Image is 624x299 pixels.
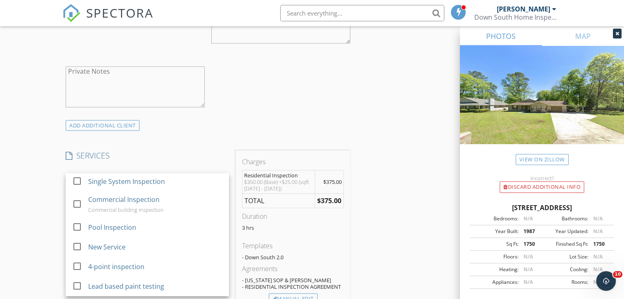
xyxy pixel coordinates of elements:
[593,266,603,273] span: N/A
[242,157,344,167] div: Charges
[523,279,533,285] span: N/A
[323,178,342,186] span: $375.00
[472,253,519,260] div: Floors:
[497,5,550,13] div: [PERSON_NAME]
[472,266,519,273] div: Heating:
[242,283,344,290] div: - RESIDENTIAL INSPECTION AGREEMENT
[474,13,556,21] div: Down South Home Inspection, LLC
[523,215,533,222] span: N/A
[613,271,622,278] span: 10
[542,215,588,222] div: Bathrooms:
[242,224,344,231] p: 3 hrs
[460,46,624,164] img: streetview
[470,203,614,213] div: [STREET_ADDRESS]
[242,241,344,251] div: Templates
[62,11,153,28] a: SPECTORA
[593,279,603,285] span: N/A
[242,254,344,260] div: - Down South 2.0
[460,175,624,181] div: Incorrect?
[542,253,588,260] div: Lot Size:
[242,193,315,208] td: TOTAL
[280,5,444,21] input: Search everything...
[542,279,588,286] div: Rooms:
[519,240,542,248] div: 1750
[593,253,603,260] span: N/A
[66,120,139,131] div: ADD ADDITIONAL client
[593,215,603,222] span: N/A
[472,240,519,248] div: Sq Ft:
[519,228,542,235] div: 1987
[542,266,588,273] div: Cooling:
[472,215,519,222] div: Bedrooms:
[460,26,542,46] a: PHOTOS
[88,262,144,272] div: 4-point inspection
[542,228,588,235] div: Year Updated:
[88,195,160,204] div: Commercial Inspection
[593,228,603,235] span: N/A
[542,26,624,46] a: MAP
[244,179,313,192] div: $350.00 (Base) +$25.00 (sqft [DATE] - [DATE])
[523,253,533,260] span: N/A
[88,242,126,252] div: New Service
[66,150,229,161] h4: SERVICES
[542,240,588,248] div: Finished Sq Ft:
[242,264,344,274] div: Agreements
[88,222,136,232] div: Pool Inspection
[88,177,165,186] div: Single System Inspection
[472,279,519,286] div: Appliances:
[596,271,616,291] iframe: Intercom live chat
[88,281,164,291] div: Lead based paint testing
[242,211,344,221] div: Duration
[472,228,519,235] div: Year Built:
[88,206,164,213] div: Commercial building inspection
[500,181,584,193] div: Discard Additional info
[242,277,344,283] div: - [US_STATE] SOP & [PERSON_NAME]
[244,172,313,179] div: Residential Inspection
[62,4,80,22] img: The Best Home Inspection Software - Spectora
[317,196,341,205] strong: $375.00
[523,266,533,273] span: N/A
[516,154,569,165] a: View on Zillow
[86,4,153,21] span: SPECTORA
[588,240,612,248] div: 1750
